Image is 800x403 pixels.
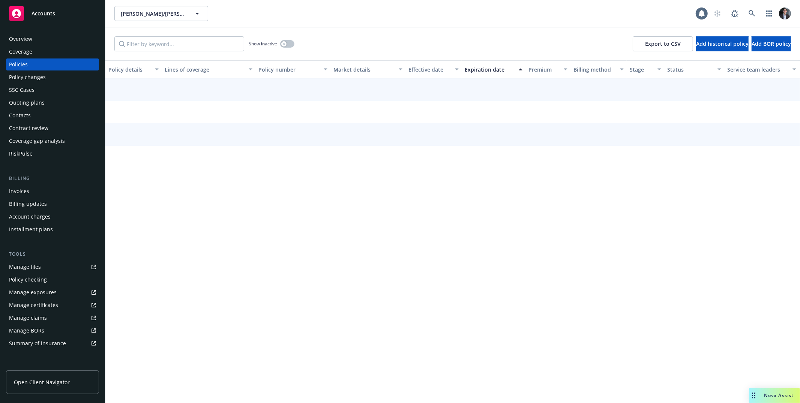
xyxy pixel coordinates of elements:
a: Overview [6,33,99,45]
a: Summary of insurance [6,337,99,349]
button: Stage [627,60,664,78]
div: Policy changes [9,71,46,83]
button: Status [664,60,724,78]
span: Add BOR policy [752,40,791,47]
a: Report a Bug [727,6,742,21]
div: Lines of coverage [165,66,244,73]
a: Search [744,6,759,21]
button: [PERSON_NAME]/[PERSON_NAME] Construction, Inc. [114,6,208,21]
div: Premium [528,66,559,73]
a: Invoices [6,185,99,197]
a: Coverage gap analysis [6,135,99,147]
div: Quoting plans [9,97,45,109]
button: Nova Assist [749,388,800,403]
button: Lines of coverage [162,60,255,78]
div: Manage certificates [9,299,58,311]
div: Service team leaders [727,66,788,73]
a: Coverage [6,46,99,58]
div: Policy checking [9,274,47,286]
button: Service team leaders [724,60,799,78]
div: Contract review [9,122,48,134]
button: Policy details [105,60,162,78]
span: Nova Assist [764,392,794,399]
div: Effective date [408,66,450,73]
a: Start snowing [710,6,725,21]
a: Policy checking [6,274,99,286]
button: Premium [525,60,570,78]
a: Quoting plans [6,97,99,109]
div: Policy details [108,66,150,73]
button: Export to CSV [633,36,693,51]
div: Manage BORs [9,325,44,337]
div: Tools [6,250,99,258]
a: Policies [6,58,99,70]
a: Manage claims [6,312,99,324]
button: Market details [330,60,405,78]
div: Manage files [9,261,41,273]
div: Manage exposures [9,286,57,298]
div: Summary of insurance [9,337,66,349]
div: Coverage gap analysis [9,135,65,147]
div: Coverage [9,46,32,58]
a: Accounts [6,3,99,24]
div: RiskPulse [9,148,33,160]
a: Switch app [762,6,777,21]
div: Market details [333,66,394,73]
a: Installment plans [6,223,99,235]
a: RiskPulse [6,148,99,160]
div: Expiration date [465,66,514,73]
div: Invoices [9,185,29,197]
div: Manage claims [9,312,47,324]
a: Account charges [6,211,99,223]
a: Manage files [6,261,99,273]
a: Manage BORs [6,325,99,337]
div: Stage [630,66,653,73]
button: Effective date [405,60,462,78]
div: Billing method [573,66,615,73]
span: [PERSON_NAME]/[PERSON_NAME] Construction, Inc. [121,10,186,18]
button: Billing method [570,60,627,78]
span: Export to CSV [645,40,681,47]
a: Manage exposures [6,286,99,298]
div: Overview [9,33,32,45]
span: Add historical policy [696,40,749,47]
img: photo [779,7,791,19]
button: Add historical policy [696,36,749,51]
div: Drag to move [749,388,758,403]
input: Filter by keyword... [114,36,244,51]
span: Accounts [32,10,55,16]
span: Open Client Navigator [14,378,70,386]
div: Billing [6,175,99,182]
div: Policy number [258,66,319,73]
div: Policies [9,58,28,70]
div: Status [667,66,713,73]
div: Installment plans [9,223,53,235]
div: Billing updates [9,198,47,210]
button: Expiration date [462,60,525,78]
button: Policy number [255,60,330,78]
a: SSC Cases [6,84,99,96]
div: Account charges [9,211,51,223]
a: Policy changes [6,71,99,83]
span: Show inactive [249,40,277,47]
a: Contract review [6,122,99,134]
div: SSC Cases [9,84,35,96]
a: Billing updates [6,198,99,210]
a: Contacts [6,109,99,121]
div: Contacts [9,109,31,121]
button: Add BOR policy [752,36,791,51]
a: Manage certificates [6,299,99,311]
